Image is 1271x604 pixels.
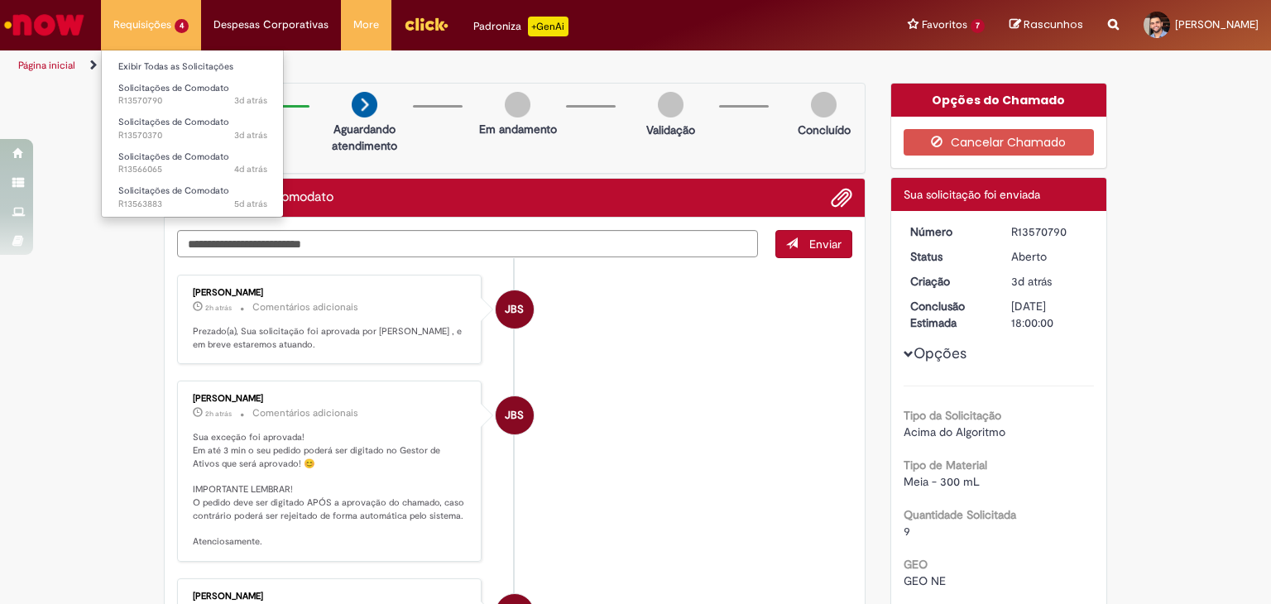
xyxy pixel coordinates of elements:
time: 24/09/2025 16:07:09 [234,198,267,210]
div: Opções do Chamado [891,84,1107,117]
img: img-circle-grey.png [811,92,837,117]
span: 3d atrás [234,129,267,141]
div: R13570790 [1011,223,1088,240]
p: Concluído [798,122,851,138]
small: Comentários adicionais [252,300,358,314]
time: 26/09/2025 14:17:31 [234,94,267,107]
div: Jacqueline Batista Shiota [496,290,534,328]
a: Aberto R13566065 : Solicitações de Comodato [102,148,284,179]
span: Enviar [809,237,842,252]
div: Aberto [1011,248,1088,265]
span: 2h atrás [205,409,232,419]
span: JBS [505,395,524,435]
span: 3d atrás [234,94,267,107]
ul: Trilhas de página [12,50,835,81]
p: Em andamento [479,121,557,137]
div: 26/09/2025 14:17:30 [1011,273,1088,290]
small: Comentários adicionais [252,406,358,420]
div: Padroniza [473,17,568,36]
span: 4d atrás [234,163,267,175]
p: Aguardando atendimento [324,121,405,154]
time: 29/09/2025 08:26:53 [205,409,232,419]
b: Tipo de Material [904,458,987,472]
span: Solicitações de Comodato [118,82,229,94]
span: Requisições [113,17,171,33]
span: 2h atrás [205,303,232,313]
a: Aberto R13563883 : Solicitações de Comodato [102,182,284,213]
span: Solicitações de Comodato [118,185,229,197]
dt: Status [898,248,1000,265]
a: Página inicial [18,59,75,72]
span: R13566065 [118,163,267,176]
b: GEO [904,557,928,572]
span: 3d atrás [1011,274,1052,289]
div: [PERSON_NAME] [193,288,468,298]
span: Acima do Algoritmo [904,424,1005,439]
time: 29/09/2025 08:26:57 [205,303,232,313]
span: Despesas Corporativas [213,17,329,33]
time: 26/09/2025 12:13:12 [234,129,267,141]
time: 25/09/2025 11:15:56 [234,163,267,175]
span: Favoritos [922,17,967,33]
span: R13570790 [118,94,267,108]
button: Enviar [775,230,852,258]
span: 7 [971,19,985,33]
a: Aberto R13570790 : Solicitações de Comodato [102,79,284,110]
a: Rascunhos [1010,17,1083,33]
span: Meia - 300 mL [904,474,980,489]
img: click_logo_yellow_360x200.png [404,12,448,36]
p: Validação [646,122,695,138]
img: img-circle-grey.png [505,92,530,117]
span: 9 [904,524,910,539]
a: Exibir Todas as Solicitações [102,58,284,76]
span: More [353,17,379,33]
p: Prezado(a), Sua solicitação foi aprovada por [PERSON_NAME] , e em breve estaremos atuando. [193,325,468,351]
span: 5d atrás [234,198,267,210]
span: R13570370 [118,129,267,142]
ul: Requisições [101,50,284,218]
time: 26/09/2025 14:17:30 [1011,274,1052,289]
span: Rascunhos [1024,17,1083,32]
span: R13563883 [118,198,267,211]
div: [PERSON_NAME] [193,592,468,602]
img: img-circle-grey.png [658,92,683,117]
textarea: Digite sua mensagem aqui... [177,230,758,258]
img: ServiceNow [2,8,87,41]
p: Sua exceção foi aprovada! Em até 3 min o seu pedido poderá ser digitado no Gestor de Ativos que s... [193,431,468,548]
dt: Criação [898,273,1000,290]
img: arrow-next.png [352,92,377,117]
button: Cancelar Chamado [904,129,1095,156]
span: JBS [505,290,524,329]
span: Sua solicitação foi enviada [904,187,1040,202]
span: 4 [175,19,189,33]
dt: Número [898,223,1000,240]
a: Aberto R13570370 : Solicitações de Comodato [102,113,284,144]
b: Tipo da Solicitação [904,408,1001,423]
span: GEO NE [904,573,946,588]
span: Solicitações de Comodato [118,116,229,128]
span: Solicitações de Comodato [118,151,229,163]
div: [PERSON_NAME] [193,394,468,404]
dt: Conclusão Estimada [898,298,1000,331]
b: Quantidade Solicitada [904,507,1016,522]
div: Jacqueline Batista Shiota [496,396,534,434]
div: [DATE] 18:00:00 [1011,298,1088,331]
p: +GenAi [528,17,568,36]
button: Adicionar anexos [831,187,852,209]
span: [PERSON_NAME] [1175,17,1259,31]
